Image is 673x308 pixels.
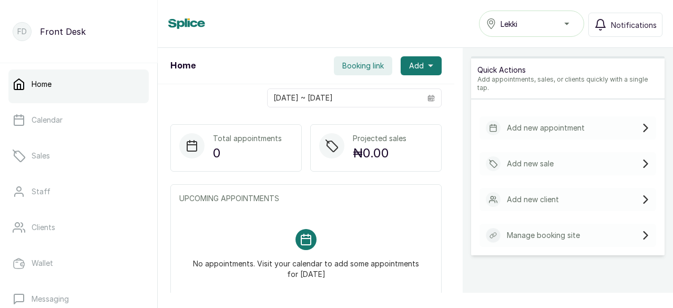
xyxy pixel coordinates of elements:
a: Clients [8,213,149,242]
a: Home [8,69,149,99]
p: Clients [32,222,55,233]
a: Sales [8,141,149,171]
span: Booking link [342,61,384,71]
p: FD [17,26,27,37]
p: Staff [32,186,50,197]
p: Projected sales [353,133,406,144]
p: Calendar [32,115,63,125]
p: Messaging [32,294,69,304]
button: Booking link [334,56,392,75]
p: Add new client [507,194,559,205]
p: Home [32,79,52,90]
p: Add new appointment [507,123,585,133]
input: Select date [268,89,421,107]
p: Add appointments, sales, or clients quickly with a single tap. [477,75,658,92]
button: Add [401,56,442,75]
p: Add new sale [507,158,554,169]
svg: calendar [427,94,435,102]
p: Sales [32,151,50,161]
p: Wallet [32,258,53,269]
span: Notifications [611,19,657,31]
a: Staff [8,177,149,206]
p: 0 [213,144,282,163]
p: Quick Actions [477,65,658,75]
button: Notifications [588,13,662,37]
p: Manage booking site [507,230,580,241]
p: UPCOMING APPOINTMENTS [179,193,433,204]
h1: Home [170,59,196,72]
p: ₦0.00 [353,144,406,163]
a: Calendar [8,105,149,135]
span: Add [409,61,424,71]
span: Lekki [501,18,517,29]
p: Total appointments [213,133,282,144]
p: No appointments. Visit your calendar to add some appointments for [DATE] [192,250,420,280]
p: Front Desk [40,25,86,38]
button: Lekki [479,11,584,37]
a: Wallet [8,249,149,278]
